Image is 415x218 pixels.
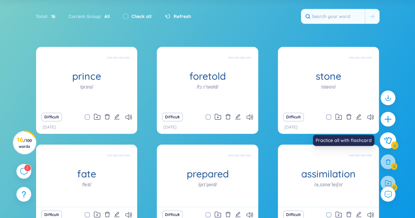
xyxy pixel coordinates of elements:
h1: /prɪns/ [80,83,93,90]
h1: /əˌsɪməˈleɪʃn/ [314,181,342,188]
label: Check all [132,13,152,20]
button: edit [235,112,241,122]
div: Current Group : [62,10,116,23]
span: Refresh [174,13,191,20]
p: [DATE] [284,124,298,130]
span: plus [384,115,392,123]
h1: stone [278,70,379,82]
button: Difficult [41,113,62,121]
div: Total : [36,10,62,23]
span: 2 [26,165,29,170]
span: edit [356,211,362,217]
p: [DATE] [43,124,56,130]
span: delete [104,114,110,120]
h1: assimilation [278,168,379,180]
span: edit [235,114,241,120]
h1: /fɔːrˈtəʊld/ [197,83,218,90]
span: / 100 words [19,138,32,149]
button: Difficult [162,113,183,121]
span: edit [235,211,241,217]
button: delete [104,112,110,122]
button: delete [225,112,231,122]
button: Difficult [283,113,304,121]
h1: /feɪt/ [82,181,91,188]
p: [DATE] [163,124,176,130]
span: edit [114,211,120,217]
h1: fate [36,168,137,180]
span: delete [346,114,352,120]
button: edit [356,112,362,122]
input: Search your word [301,9,365,24]
span: delete [225,211,231,217]
button: delete [346,112,352,122]
h1: foretold [157,70,258,82]
span: delete [225,114,231,120]
sup: 2 [24,165,31,171]
span: delete [104,211,110,217]
h3: 16 [17,137,32,149]
h1: /prɪˈperd/ [198,181,217,188]
div: Practice all with flashcard [313,135,374,146]
button: edit [114,112,120,122]
h1: prepared [157,168,258,180]
span: 16 [49,13,55,20]
span: All [102,13,110,19]
h1: /stəʊn/ [321,83,336,90]
h1: prince [36,70,137,82]
span: edit [114,114,120,120]
span: edit [356,114,362,120]
span: delete [346,211,352,217]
